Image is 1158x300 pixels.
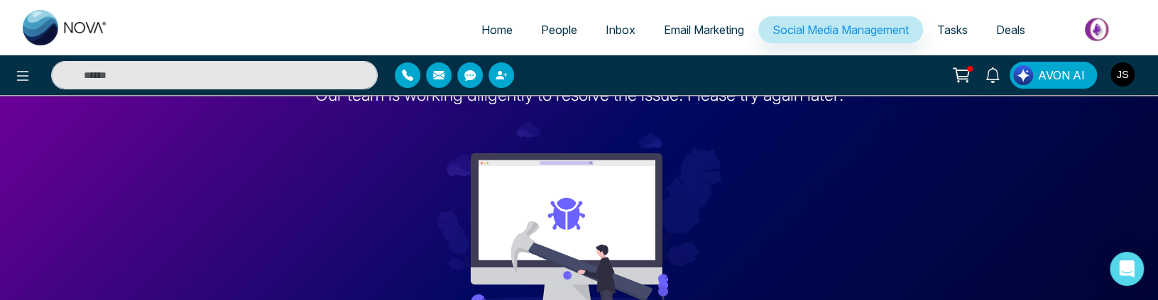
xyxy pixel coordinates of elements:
span: Inbox [606,23,635,37]
div: Open Intercom Messenger [1110,252,1144,286]
img: Market-place.gif [1047,13,1149,45]
a: Email Marketing [650,16,758,43]
span: Tasks [937,23,968,37]
a: Social Media Management [758,16,923,43]
span: Home [481,23,513,37]
span: AVON AI [1038,67,1085,84]
a: Home [467,16,527,43]
span: Social Media Management [772,23,909,37]
a: Inbox [591,16,650,43]
span: Email Marketing [664,23,744,37]
button: AVON AI [1010,62,1097,89]
img: Lead Flow [1013,65,1033,85]
a: Deals [982,16,1039,43]
p: Our team is working diligently to resolve the issue. Please try again later. [315,82,843,108]
span: People [541,23,577,37]
span: Deals [996,23,1025,37]
a: Tasks [923,16,982,43]
img: Nova CRM Logo [23,10,108,45]
a: People [527,16,591,43]
img: User Avatar [1110,62,1135,87]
